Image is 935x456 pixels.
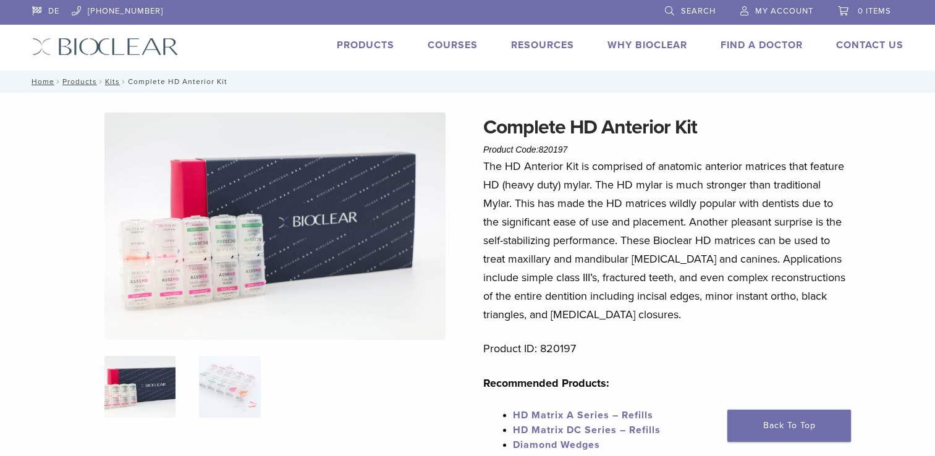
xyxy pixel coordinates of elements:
[199,356,261,418] img: Complete HD Anterior Kit - Image 2
[105,77,120,86] a: Kits
[483,112,847,142] h1: Complete HD Anterior Kit
[755,6,813,16] span: My Account
[97,78,105,85] span: /
[836,39,903,51] a: Contact Us
[513,439,600,451] a: Diamond Wedges
[858,6,891,16] span: 0 items
[483,376,609,390] strong: Recommended Products:
[23,70,913,93] nav: Complete HD Anterior Kit
[54,78,62,85] span: /
[428,39,478,51] a: Courses
[337,39,394,51] a: Products
[483,145,567,154] span: Product Code:
[104,112,446,340] img: IMG_8088 (1)
[513,409,653,421] a: HD Matrix A Series – Refills
[32,38,179,56] img: Bioclear
[120,78,128,85] span: /
[721,39,803,51] a: Find A Doctor
[483,339,847,358] p: Product ID: 820197
[727,410,851,442] a: Back To Top
[681,6,716,16] span: Search
[28,77,54,86] a: Home
[511,39,574,51] a: Resources
[104,356,176,418] img: IMG_8088-1-324x324.jpg
[607,39,687,51] a: Why Bioclear
[513,424,661,436] a: HD Matrix DC Series – Refills
[483,157,847,324] p: The HD Anterior Kit is comprised of anatomic anterior matrices that feature HD (heavy duty) mylar...
[539,145,568,154] span: 820197
[62,77,97,86] a: Products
